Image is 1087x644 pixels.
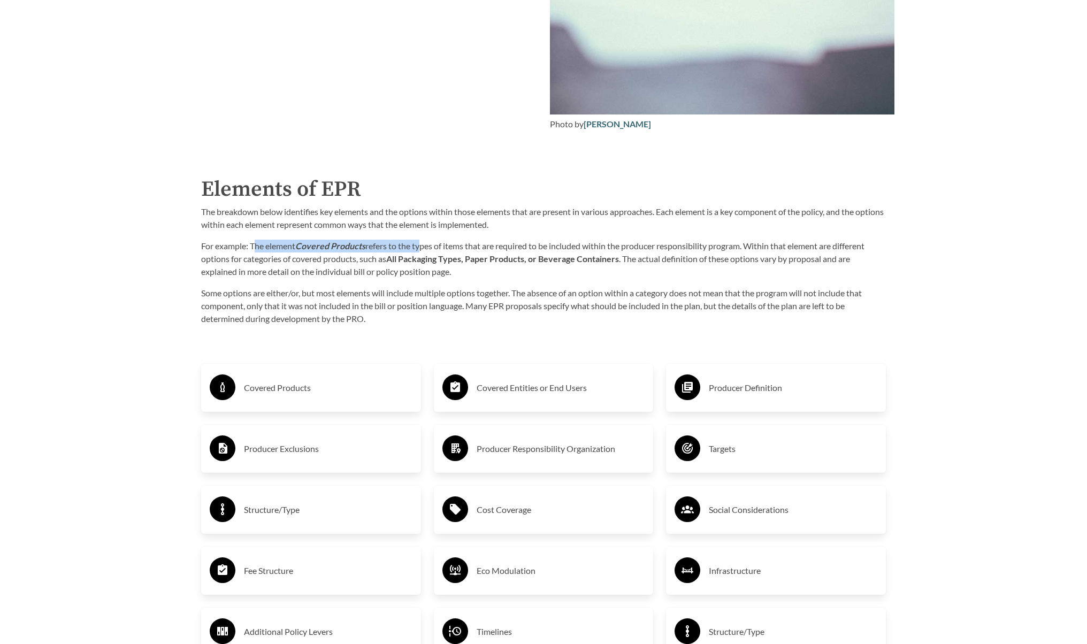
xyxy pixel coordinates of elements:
h3: Eco Modulation [477,562,645,579]
p: The breakdown below identifies key elements and the options within those elements that are presen... [201,205,886,231]
h3: Covered Products [244,379,412,396]
strong: Covered Products [295,241,365,251]
strong: All Packaging Types, Paper Products, or Beverage Containers [386,254,619,264]
h3: Targets [709,440,877,457]
div: Photo by [550,118,894,131]
a: [PERSON_NAME] [584,119,651,129]
h3: Covered Entities or End Users [477,379,645,396]
p: For example: The element refers to the types of items that are required to be included within the... [201,240,886,278]
h3: Infrastructure [709,562,877,579]
p: Some options are either/or, but most elements will include multiple options together. The absence... [201,287,886,325]
h3: Producer Responsibility Organization [477,440,645,457]
h3: Cost Coverage [477,501,645,518]
h3: Additional Policy Levers [244,623,412,640]
h3: Structure/Type [244,501,412,518]
h3: Timelines [477,623,645,640]
h3: Fee Structure [244,562,412,579]
h3: Producer Definition [709,379,877,396]
h3: Producer Exclusions [244,440,412,457]
h3: Social Considerations [709,501,877,518]
h3: Structure/Type [709,623,877,640]
h2: Elements of EPR [201,173,886,205]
